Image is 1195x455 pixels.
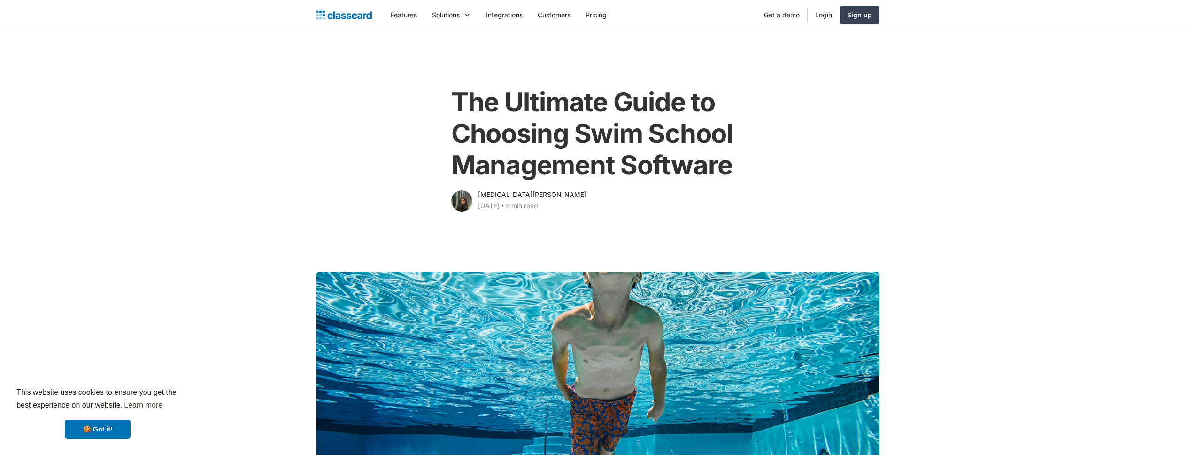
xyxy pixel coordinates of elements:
[840,6,879,24] a: Sign up
[506,200,538,212] div: 5 min read
[478,4,530,25] a: Integrations
[123,398,164,412] a: learn more about cookies
[500,200,506,213] div: ‧
[808,4,840,25] a: Login
[316,8,372,22] a: home
[478,200,500,212] div: [DATE]
[578,4,614,25] a: Pricing
[478,189,586,200] div: [MEDICAL_DATA][PERSON_NAME]
[530,4,578,25] a: Customers
[847,10,872,20] div: Sign up
[432,10,460,20] div: Solutions
[424,4,478,25] div: Solutions
[8,378,188,447] div: cookieconsent
[383,4,424,25] a: Features
[65,420,131,439] a: dismiss cookie message
[756,4,807,25] a: Get a demo
[16,387,179,412] span: This website uses cookies to ensure you get the best experience on our website.
[451,86,744,181] h1: The Ultimate Guide to Choosing Swim School Management Software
